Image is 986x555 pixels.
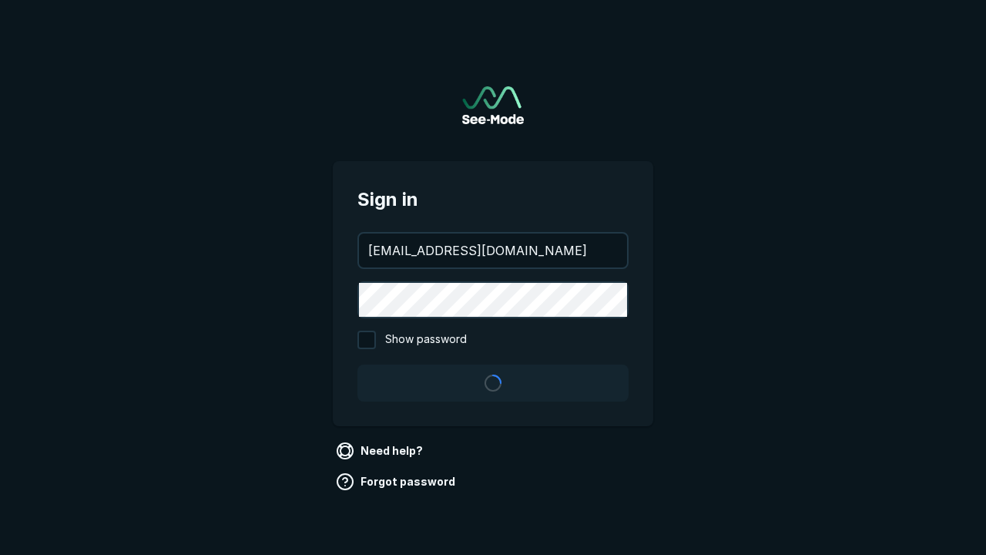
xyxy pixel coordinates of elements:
span: Show password [385,331,467,349]
a: Need help? [333,439,429,463]
img: See-Mode Logo [462,86,524,124]
span: Sign in [357,186,629,214]
input: your@email.com [359,234,627,267]
a: Forgot password [333,469,461,494]
a: Go to sign in [462,86,524,124]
